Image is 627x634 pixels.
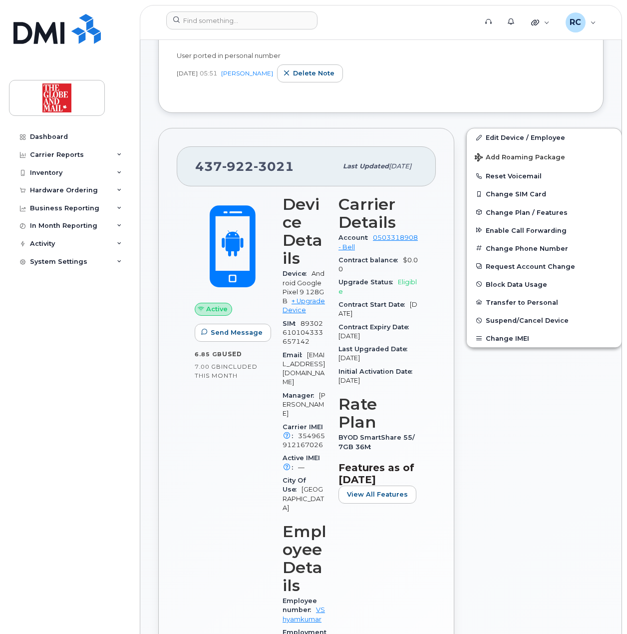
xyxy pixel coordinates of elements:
[338,377,360,384] span: [DATE]
[338,368,417,375] span: Initial Activation Date
[298,464,305,471] span: —
[283,477,306,493] span: City Of Use
[467,257,622,275] button: Request Account Change
[559,12,603,32] div: Richard Chan
[283,523,326,595] h3: Employee Details
[338,434,415,450] span: BYOD SmartShare 55/7GB 36M
[283,432,325,449] span: 354965912167026
[467,146,622,167] button: Add Roaming Package
[338,486,416,504] button: View All Features
[338,278,398,286] span: Upgrade Status
[467,239,622,257] button: Change Phone Number
[283,320,301,327] span: SIM
[467,293,622,311] button: Transfer to Personal
[283,454,320,471] span: Active IMEI
[166,11,317,29] input: Find something...
[347,490,408,499] span: View All Features
[467,167,622,185] button: Reset Voicemail
[570,16,581,28] span: RC
[467,185,622,203] button: Change SIM Card
[283,597,317,614] span: Employee number
[486,226,567,234] span: Enable Call Forwarding
[338,323,414,331] span: Contract Expiry Date
[254,159,294,174] span: 3021
[338,234,373,241] span: Account
[283,270,312,277] span: Device
[467,203,622,221] button: Change Plan / Features
[221,69,273,77] a: [PERSON_NAME]
[467,329,622,347] button: Change IMEI
[338,278,417,295] span: Eligible
[338,462,418,486] h3: Features as of [DATE]
[283,392,325,418] span: [PERSON_NAME]
[293,68,334,78] span: Delete note
[206,304,228,314] span: Active
[338,354,360,362] span: [DATE]
[195,363,258,379] span: included this month
[338,395,418,431] h3: Rate Plan
[283,392,319,399] span: Manager
[283,486,324,512] span: [GEOGRAPHIC_DATA]
[283,195,326,267] h3: Device Details
[177,51,281,59] span: User ported in personal number
[195,351,222,358] span: 6.85 GB
[200,69,217,77] span: 05:51
[195,363,221,370] span: 7.00 GB
[283,297,325,314] a: + Upgrade Device
[283,320,323,346] span: 89302610104333657142
[343,162,389,170] span: Last updated
[338,345,412,353] span: Last Upgraded Date
[283,606,325,623] a: VShyamkumar
[195,324,271,342] button: Send Message
[338,234,418,250] a: 0503318908 - Bell
[338,332,360,340] span: [DATE]
[467,311,622,329] button: Suspend/Cancel Device
[222,350,242,358] span: used
[283,351,307,359] span: Email
[283,423,323,440] span: Carrier IMEI
[222,159,254,174] span: 922
[277,64,343,82] button: Delete note
[486,317,569,324] span: Suspend/Cancel Device
[467,128,622,146] a: Edit Device / Employee
[195,159,294,174] span: 437
[338,256,403,264] span: Contract balance
[467,275,622,293] button: Block Data Usage
[486,208,568,216] span: Change Plan / Features
[211,328,263,337] span: Send Message
[338,301,410,308] span: Contract Start Date
[524,12,557,32] div: Quicklinks
[177,69,198,77] span: [DATE]
[475,153,565,163] span: Add Roaming Package
[467,221,622,239] button: Enable Call Forwarding
[389,162,411,170] span: [DATE]
[338,195,418,231] h3: Carrier Details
